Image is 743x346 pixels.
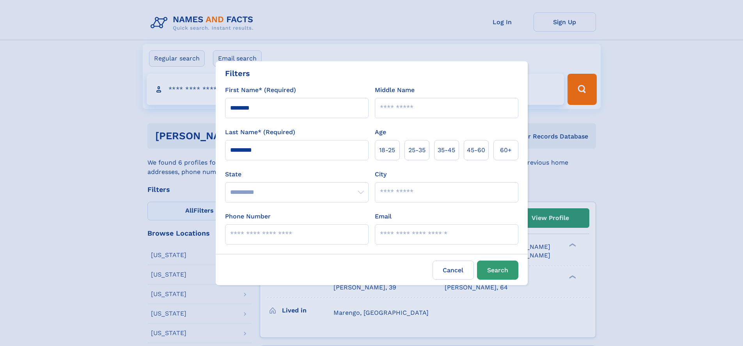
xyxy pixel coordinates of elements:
[225,67,250,79] div: Filters
[375,212,392,221] label: Email
[225,212,271,221] label: Phone Number
[225,128,295,137] label: Last Name* (Required)
[477,261,518,280] button: Search
[379,145,395,155] span: 18‑25
[375,170,387,179] label: City
[433,261,474,280] label: Cancel
[225,85,296,95] label: First Name* (Required)
[438,145,455,155] span: 35‑45
[408,145,426,155] span: 25‑35
[500,145,512,155] span: 60+
[375,128,386,137] label: Age
[225,170,369,179] label: State
[375,85,415,95] label: Middle Name
[467,145,485,155] span: 45‑60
